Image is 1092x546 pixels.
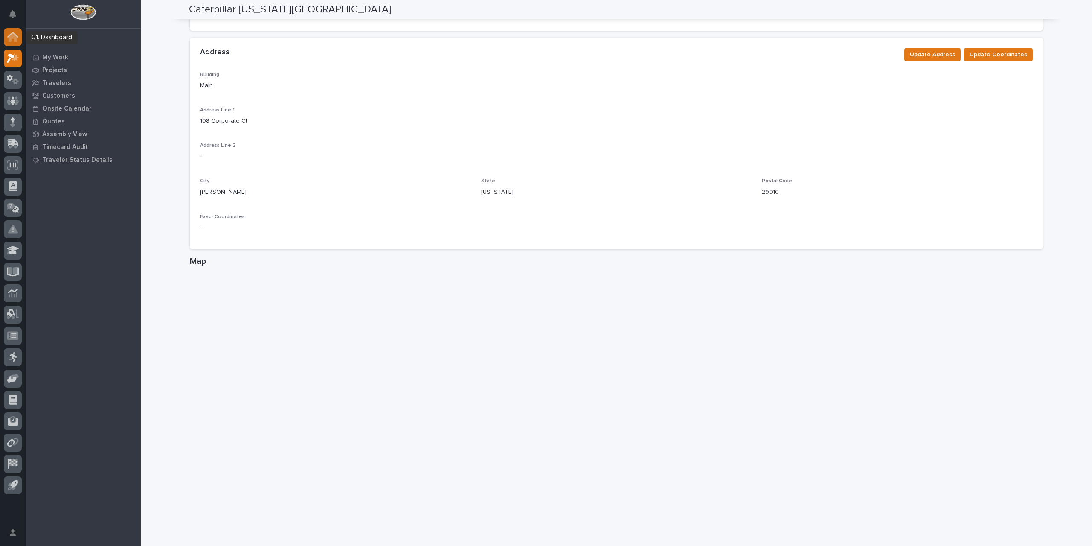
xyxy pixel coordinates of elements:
span: Address Line 2 [200,143,236,148]
span: Update Address [910,50,955,60]
p: Onsite Calendar [42,105,92,113]
p: Assembly View [42,131,87,138]
span: Building [200,72,219,77]
p: - [200,152,202,161]
span: Postal Code [762,178,792,184]
p: My Work [42,54,68,61]
p: 108 Corporate Ct [200,117,247,126]
p: Main [200,81,213,90]
p: Timecard Audit [42,143,88,151]
a: My Work [26,51,141,64]
p: Projects [42,67,67,74]
span: State [481,178,495,184]
span: Update Coordinates [970,50,1027,60]
a: Assembly View [26,128,141,140]
a: Onsite Calendar [26,102,141,115]
span: City [200,178,209,184]
p: [PERSON_NAME] [200,188,247,197]
span: Address Line 1 [200,108,235,113]
button: Update Coordinates [964,48,1033,61]
a: Timecard Audit [26,140,141,153]
a: Traveler Status Details [26,153,141,166]
a: Projects [26,64,141,76]
a: Travelers [26,76,141,89]
button: Update Address [904,48,961,61]
h1: Map [190,256,1043,266]
h2: Caterpillar [US_STATE][GEOGRAPHIC_DATA] [189,3,391,16]
span: Exact Coordinates [200,214,245,219]
a: Customers [26,89,141,102]
p: 29010 [762,188,779,197]
div: 02. Projects [32,35,75,45]
p: [US_STATE] [481,188,514,197]
img: Workspace Logo [70,4,96,20]
p: Traveler Status Details [42,156,113,164]
a: Quotes [26,115,141,128]
p: Customers [42,92,75,100]
h2: Address [200,48,229,57]
div: Notifications [11,10,22,24]
p: Travelers [42,79,71,87]
button: Notifications [4,5,22,23]
p: - [200,223,202,232]
p: Quotes [42,118,65,126]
